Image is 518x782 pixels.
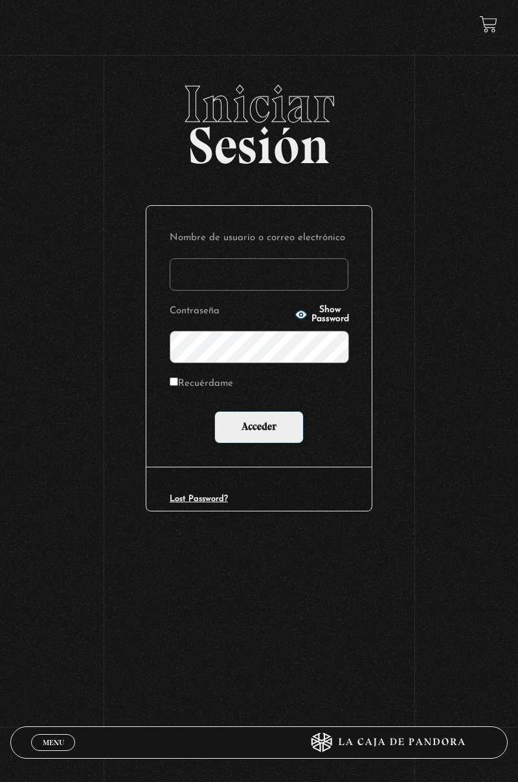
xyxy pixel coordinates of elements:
[170,302,291,321] label: Contraseña
[295,306,349,324] button: Show Password
[214,411,304,443] input: Acceder
[311,306,349,324] span: Show Password
[43,739,64,746] span: Menu
[10,78,508,130] span: Iniciar
[170,495,228,503] a: Lost Password?
[170,229,348,248] label: Nombre de usuario o correo electrónico
[170,375,233,394] label: Recuérdame
[38,750,69,759] span: Cerrar
[170,377,178,386] input: Recuérdame
[10,78,508,161] h2: Sesión
[480,16,497,33] a: View your shopping cart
